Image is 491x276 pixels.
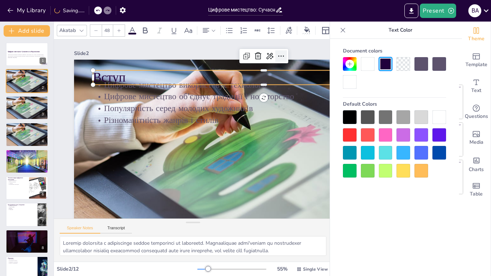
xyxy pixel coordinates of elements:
p: Розвиток комп'ютерних програм [8,153,46,155]
input: Insert title [208,5,275,15]
button: Transcript [100,226,132,234]
div: 5 [40,165,46,171]
div: в а [468,4,481,17]
button: в а [468,4,481,18]
strong: Цифрове мистецтво: Сучасність та Перспективи [8,51,40,53]
p: Анімація [8,183,27,184]
span: Charts [469,166,484,174]
div: 55 % [274,266,291,272]
span: Цифрове мистецтво використовує технології [9,129,28,131]
p: Виникнення в 1960-х роках [8,152,46,153]
div: Add charts and graphs [462,151,491,177]
p: Вступ [8,70,46,72]
button: My Library [5,5,49,16]
div: Saving...... [54,7,84,14]
button: Speaker Notes [60,226,100,234]
p: [PERSON_NAME] [8,232,46,234]
span: Theme [468,35,485,43]
p: Широкий спектр жанрів [8,156,46,157]
span: Text [471,87,481,95]
span: Популярність серед молодих художників [9,132,27,133]
p: Експериментування [8,260,36,262]
p: Generated with [URL] [8,57,46,58]
div: 4 [6,123,48,146]
span: Questions [465,112,488,120]
div: 5 [6,149,48,173]
div: Add text boxes [462,73,491,99]
button: Add slide [4,25,50,37]
div: 7 [6,203,48,226]
p: Blender [8,208,36,210]
p: Adobe Photoshop [8,205,36,207]
div: 3 [40,111,46,118]
div: 2 [6,69,48,93]
div: Slide 2 / 12 [57,266,197,272]
span: Різноманітність жанрів і стилів [9,133,23,135]
span: Цифрове мистецтво використовує технології [9,103,28,104]
div: Background color [302,27,312,34]
p: 3D-моделювання [8,181,27,183]
p: Переваги [8,257,36,259]
div: 2 [40,84,46,91]
button: Export to PowerPoint [404,4,418,18]
button: Present [420,4,456,18]
span: Популярність серед молодих художників [9,105,27,107]
p: Основні види цифрового мистецтва [8,177,27,181]
p: Інструменти для створення [8,204,36,206]
p: Text Color [349,22,452,39]
div: 8 [6,230,48,253]
textarea: Loremip dolorsita c adipiscinge seddoe temporinci ut laboreetd. Magnaaliquae admi'veniam qu nostr... [60,236,326,256]
p: Цифрова живопис [8,180,27,181]
p: Приклади відомих митців [8,230,46,233]
div: 3 [6,96,48,120]
div: 6 [40,191,46,198]
span: Цифрове мистецтво об'єднує традиції і новаторство [9,104,31,105]
p: Презентація присвячена вивченню цифрового мистецтва, його історії, основним видам, інструментам с... [8,54,46,57]
div: Layout [320,25,331,36]
p: Історія виникнення [8,150,46,152]
p: [PERSON_NAME] [8,235,46,236]
span: Single View [303,266,328,272]
span: Різноманітність жанрів і стилів [9,107,23,108]
div: 8 [40,245,46,251]
span: Media [469,138,483,146]
div: Add images, graphics, shapes or video [462,125,491,151]
p: Легкість поширення [8,263,36,264]
div: 1 [6,42,48,66]
p: Швидкість створення [8,261,36,263]
p: Цифрове мистецтво використовує технології [8,71,46,73]
span: Table [470,190,483,198]
p: Різноманітність жанрів і стилів [8,75,46,77]
div: Add a table [462,177,491,203]
div: Default Colors [343,98,446,110]
div: Get real-time input from your audience [462,99,491,125]
div: 7 [40,218,46,225]
p: [PERSON_NAME] [8,233,46,235]
div: Text effects [283,25,294,36]
p: Цифрове мистецтво об'єднує традиції і новаторство [8,73,46,74]
div: Add ready made slides [462,47,491,73]
p: Популярність серед молодих художників [8,74,46,75]
p: Інтерактивне мистецтво [8,184,27,185]
div: Document colors [343,45,446,57]
div: Akatab [58,26,77,35]
p: Corel Painter [8,207,36,208]
div: 4 [40,138,46,144]
p: Доступність [8,259,36,260]
p: Зростання популярності [8,155,46,156]
p: Procreate [8,209,36,211]
div: 6 [6,176,48,200]
div: 1 [40,57,46,64]
span: Template [465,61,487,69]
p: [PERSON_NAME] Паглен [8,236,46,238]
span: Цифрове мистецтво об'єднує традиції і новаторство [9,131,31,132]
div: Change the overall theme [462,22,491,47]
